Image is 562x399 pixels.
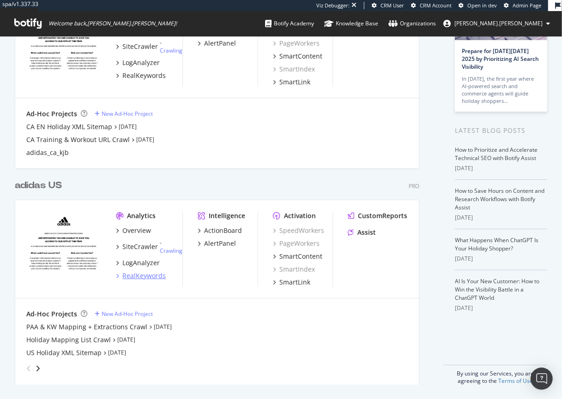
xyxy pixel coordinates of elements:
[513,2,541,9] span: Admin Page
[279,252,322,261] div: SmartContent
[279,52,322,61] div: SmartContent
[348,228,376,237] a: Assist
[122,58,160,67] div: LogAnalyzer
[26,148,69,157] a: adidas_ca_kjb
[15,179,66,192] a: adidas US
[265,19,314,28] div: Botify Academy
[116,39,182,54] a: SiteCrawler- Crawling
[26,335,111,345] a: Holiday Mapping List Crawl
[116,258,160,268] a: LogAnalyzer
[454,19,543,27] span: colin.reid
[409,182,419,190] div: Pro
[119,123,137,131] a: [DATE]
[198,39,236,48] a: AlertPanel
[35,364,41,373] div: angle-right
[388,11,436,36] a: Organizations
[273,52,322,61] a: SmartContent
[136,136,154,143] a: [DATE]
[26,122,112,131] a: CA EN Holiday XML Sitemap
[273,278,310,287] a: SmartLink
[388,19,436,28] div: Organizations
[284,211,316,220] div: Activation
[273,39,320,48] a: PageWorkers
[48,20,177,27] span: Welcome back, [PERSON_NAME].[PERSON_NAME] !
[348,211,407,220] a: CustomReports
[411,2,452,9] a: CRM Account
[459,2,497,9] a: Open in dev
[324,19,378,28] div: Knowledge Base
[23,361,35,376] div: angle-left
[122,71,166,80] div: RealKeywords
[26,322,147,332] a: PAA & KW Mapping + Extractions Crawl
[455,255,547,263] div: [DATE]
[116,226,151,235] a: Overview
[273,265,315,274] a: SmartIndex
[122,42,158,51] div: SiteCrawler
[160,47,182,54] a: Crawling
[122,258,160,268] div: LogAnalyzer
[279,77,310,87] div: SmartLink
[462,47,539,71] a: Prepare for [DATE][DATE] 2025 by Prioritizing AI Search Visibility
[273,239,320,248] a: PageWorkers
[420,2,452,9] span: CRM Account
[436,16,557,31] button: [PERSON_NAME].[PERSON_NAME]
[116,239,182,255] a: SiteCrawler- Crawling
[26,348,102,357] div: US Holiday XML Sitemap
[127,211,156,220] div: Analytics
[462,75,540,105] div: In [DATE], the first year where AI-powered search and commerce agents will guide holiday shoppers…
[498,377,533,385] a: Terms of Use
[455,236,538,252] a: What Happens When ChatGPT Is Your Holiday Shopper?
[95,110,153,118] a: New Ad-Hoc Project
[316,2,350,9] div: Viz Debugger:
[154,323,172,331] a: [DATE]
[443,365,547,385] div: By using our Services, you are agreeing to the
[209,211,245,220] div: Intelligence
[455,277,539,302] a: AI Is Your New Customer: How to Win the Visibility Battle in a ChatGPT World
[381,2,404,9] span: CRM User
[372,2,404,9] a: CRM User
[15,179,62,192] div: adidas US
[455,214,547,222] div: [DATE]
[279,278,310,287] div: SmartLink
[95,310,153,318] a: New Ad-Hoc Project
[160,247,182,255] a: Crawling
[455,125,547,136] div: Latest Blog Posts
[26,135,130,144] a: CA Training & Workout URL Crawl
[265,11,314,36] a: Botify Academy
[358,211,407,220] div: CustomReports
[204,226,242,235] div: ActionBoard
[26,211,101,271] img: adidas.com/us
[102,110,153,118] div: New Ad-Hoc Project
[198,239,236,248] a: AlertPanel
[122,226,151,235] div: Overview
[117,336,135,344] a: [DATE]
[204,39,236,48] div: AlertPanel
[102,310,153,318] div: New Ad-Hoc Project
[122,271,166,280] div: RealKeywords
[160,239,182,255] div: -
[108,349,126,357] a: [DATE]
[273,252,322,261] a: SmartContent
[26,310,77,319] div: Ad-Hoc Projects
[504,2,541,9] a: Admin Page
[455,164,547,173] div: [DATE]
[204,239,236,248] div: AlertPanel
[467,2,497,9] span: Open in dev
[273,65,315,74] a: SmartIndex
[455,187,544,211] a: How to Save Hours on Content and Research Workflows with Botify Assist
[273,226,324,235] a: SpeedWorkers
[531,368,553,390] div: Open Intercom Messenger
[116,271,166,280] a: RealKeywords
[116,71,166,80] a: RealKeywords
[455,146,538,162] a: How to Prioritize and Accelerate Technical SEO with Botify Assist
[122,242,158,251] div: SiteCrawler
